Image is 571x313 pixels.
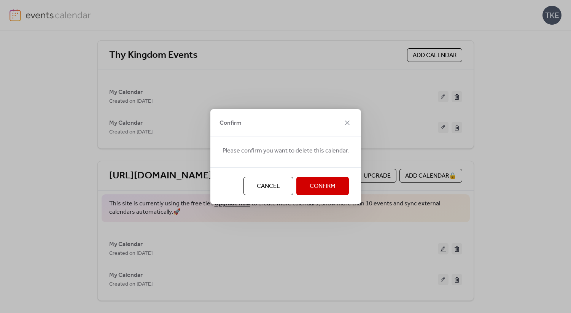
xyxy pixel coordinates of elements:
span: Please confirm you want to delete this calendar. [223,146,349,156]
button: Confirm [296,177,349,195]
span: Cancel [257,182,280,191]
span: Confirm [310,182,336,191]
span: Confirm [219,119,242,128]
button: Cancel [243,177,293,195]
